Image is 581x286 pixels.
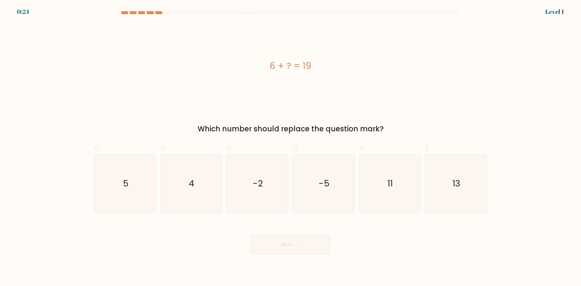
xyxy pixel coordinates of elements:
text: -2 [253,177,263,189]
span: c. [227,142,233,154]
div: Level 1 [545,7,564,16]
span: e. [359,142,366,154]
text: 4 [189,177,195,189]
span: b. [161,142,168,154]
button: Next [251,235,330,254]
div: 0:24 [17,7,29,16]
span: a. [94,142,102,154]
div: Which number should replace the question mark? [98,123,483,134]
text: 13 [453,177,461,189]
text: 5 [123,177,129,189]
text: 11 [388,177,393,189]
span: f. [425,142,429,154]
text: -5 [319,177,330,189]
span: d. [293,142,300,154]
div: 6 + ? = 19 [94,59,487,73]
